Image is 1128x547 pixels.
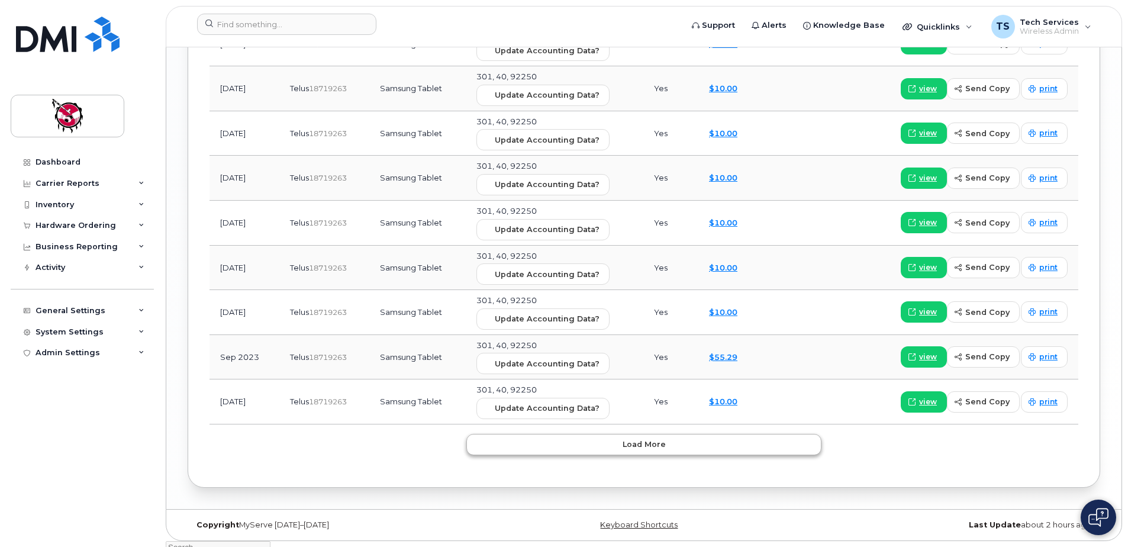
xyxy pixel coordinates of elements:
[709,128,737,138] a: $10.00
[476,263,610,285] button: Update Accounting Data?
[917,22,960,31] span: Quicklinks
[466,434,821,455] button: Load more
[702,20,735,31] span: Support
[309,263,347,272] span: 18719263
[600,520,678,529] a: Keyboard Shortcuts
[1088,508,1108,527] img: Open chat
[1020,27,1079,36] span: Wireless Admin
[290,397,309,406] span: Telus
[495,269,600,280] span: Update Accounting Data?
[369,246,465,291] td: Samsung Tablet
[1039,262,1058,273] span: print
[1021,123,1068,144] a: print
[643,379,698,424] td: Yes
[762,20,787,31] span: Alerts
[901,257,947,278] a: view
[476,129,610,150] button: Update Accounting Data?
[495,134,600,146] span: Update Accounting Data?
[894,15,981,38] div: Quicklinks
[919,262,937,273] span: view
[643,66,698,111] td: Yes
[369,335,465,380] td: Samsung Tablet
[709,397,737,406] a: $10.00
[623,439,666,450] span: Load more
[309,397,347,406] span: 18719263
[210,111,279,156] td: [DATE]
[965,217,1010,229] span: send copy
[643,246,698,291] td: Yes
[643,156,698,201] td: Yes
[795,14,893,37] a: Knowledge Base
[210,201,279,246] td: [DATE]
[1021,78,1068,99] a: print
[965,396,1010,407] span: send copy
[919,352,937,362] span: view
[476,353,610,374] button: Update Accounting Data?
[813,20,885,31] span: Knowledge Base
[476,117,537,126] span: 301, 40, 92250
[919,217,937,228] span: view
[290,173,309,182] span: Telus
[309,218,347,227] span: 18719263
[476,174,610,195] button: Update Accounting Data?
[947,346,1020,368] button: send copy
[290,352,309,362] span: Telus
[1021,346,1068,368] a: print
[643,111,698,156] td: Yes
[709,307,737,317] a: $10.00
[901,78,947,99] a: view
[495,403,600,414] span: Update Accounting Data?
[197,14,376,35] input: Find something...
[369,201,465,246] td: Samsung Tablet
[495,89,600,101] span: Update Accounting Data?
[369,111,465,156] td: Samsung Tablet
[709,352,737,362] a: $55.29
[210,290,279,335] td: [DATE]
[1021,391,1068,413] a: print
[743,14,795,37] a: Alerts
[476,251,537,260] span: 301, 40, 92250
[476,72,537,81] span: 301, 40, 92250
[919,83,937,94] span: view
[476,85,610,106] button: Update Accounting Data?
[476,40,610,61] button: Update Accounting Data?
[947,168,1020,189] button: send copy
[1021,168,1068,189] a: print
[919,397,937,407] span: view
[901,212,947,233] a: view
[1021,301,1068,323] a: print
[476,398,610,419] button: Update Accounting Data?
[919,128,937,139] span: view
[196,520,239,529] strong: Copyright
[919,173,937,184] span: view
[309,353,347,362] span: 18719263
[947,391,1020,413] button: send copy
[965,172,1010,184] span: send copy
[309,40,347,49] span: 18719263
[476,219,610,240] button: Update Accounting Data?
[901,301,947,323] a: view
[965,307,1010,318] span: send copy
[709,39,737,49] a: $10.00
[476,385,537,394] span: 301, 40, 92250
[210,379,279,424] td: [DATE]
[1039,352,1058,362] span: print
[495,313,600,324] span: Update Accounting Data?
[901,391,947,413] a: view
[210,66,279,111] td: [DATE]
[210,246,279,291] td: [DATE]
[901,346,947,368] a: view
[947,301,1020,323] button: send copy
[309,173,347,182] span: 18719263
[965,83,1010,94] span: send copy
[210,335,279,380] td: Sep 2023
[476,161,537,170] span: 301, 40, 92250
[796,520,1100,530] div: about 2 hours ago
[709,83,737,93] a: $10.00
[290,39,309,49] span: Telus
[369,290,465,335] td: Samsung Tablet
[369,379,465,424] td: Samsung Tablet
[290,218,309,227] span: Telus
[495,45,600,56] span: Update Accounting Data?
[290,307,309,317] span: Telus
